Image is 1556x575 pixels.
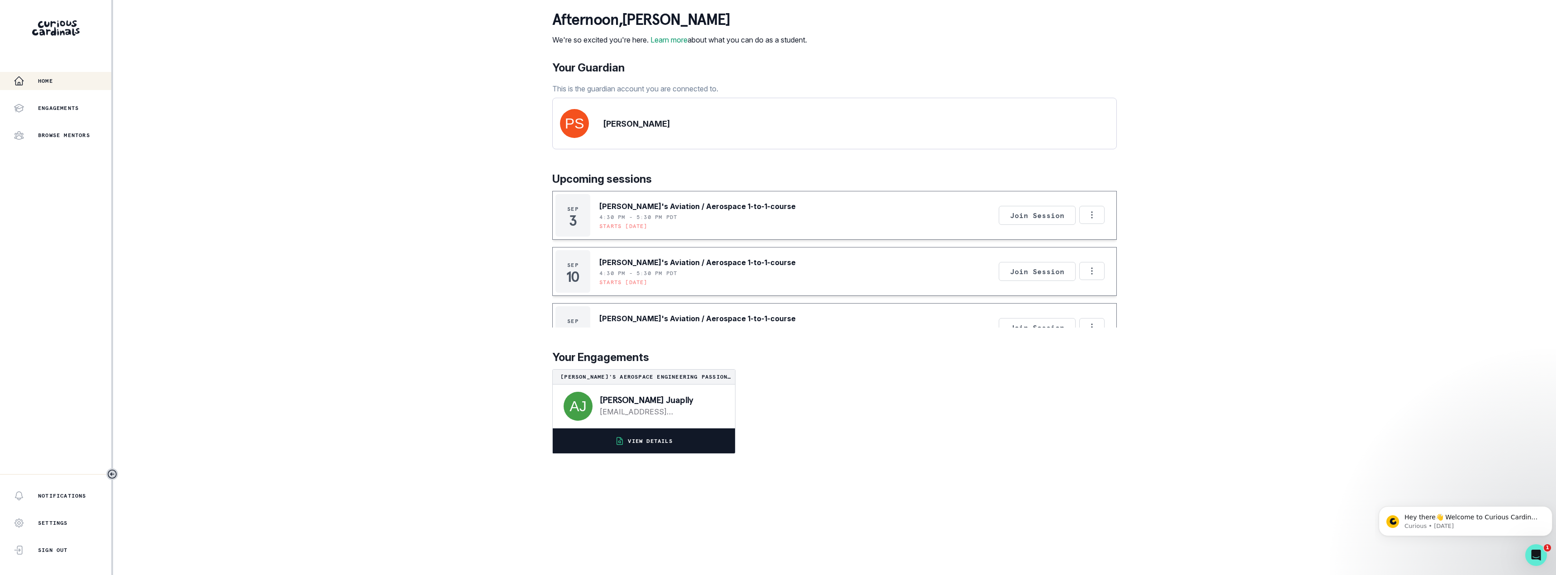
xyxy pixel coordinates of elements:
button: Options [1079,262,1105,280]
button: Options [1079,318,1105,336]
p: [PERSON_NAME]'s Aviation / Aerospace 1-to-1-course [599,313,796,324]
p: Sep [567,205,579,213]
button: Join Session [999,318,1076,337]
p: Browse Mentors [38,132,90,139]
iframe: Intercom notifications message [1375,487,1556,551]
p: 4:30 PM - 5:30 PM PDT [599,326,677,333]
img: svg [560,109,589,138]
p: Engagements [38,105,79,112]
a: Learn more [650,35,688,44]
p: Sep [567,318,579,325]
p: Settings [38,519,68,527]
a: [EMAIL_ADDRESS][DOMAIN_NAME] [600,406,721,417]
p: 4:30 PM - 5:30 PM PDT [599,214,677,221]
p: Sign Out [38,546,68,554]
p: Starts [DATE] [599,223,648,230]
button: VIEW DETAILS [553,428,735,453]
button: Toggle sidebar [106,468,118,480]
p: [PERSON_NAME]'s Aerospace Engineering Passion Project [556,373,731,380]
img: svg [564,392,593,421]
button: Join Session [999,206,1076,225]
p: Home [38,77,53,85]
span: 1 [1544,544,1551,551]
p: We're so excited you're here. about what you can do as a student. [552,34,807,45]
p: [PERSON_NAME] Juaplly [600,395,721,404]
p: Starts [DATE] [599,279,648,286]
p: VIEW DETAILS [628,437,672,445]
p: 10 [566,272,579,281]
button: Options [1079,206,1105,224]
p: Notifications [38,492,86,499]
p: Sep [567,261,579,269]
img: Curious Cardinals Logo [32,20,80,36]
iframe: Intercom live chat [1525,544,1547,566]
p: 4:30 PM - 5:30 PM PDT [599,270,677,277]
p: Your Guardian [552,60,718,76]
p: 3 [569,216,577,225]
p: [PERSON_NAME]'s Aviation / Aerospace 1-to-1-course [599,257,796,268]
p: Your Engagements [552,349,1117,366]
p: [PERSON_NAME]'s Aviation / Aerospace 1-to-1-course [599,201,796,212]
button: Join Session [999,262,1076,281]
p: afternoon , [PERSON_NAME] [552,11,807,29]
p: This is the guardian account you are connected to. [552,83,718,94]
p: Upcoming sessions [552,171,1117,187]
p: [PERSON_NAME] [603,118,670,130]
